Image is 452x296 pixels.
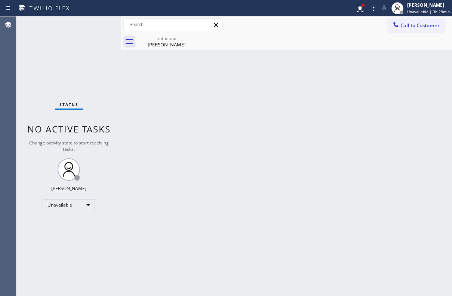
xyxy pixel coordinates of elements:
span: Unavailable | 3h 29min [407,9,450,14]
button: Call to Customer [387,18,445,33]
span: No active tasks [27,123,111,135]
span: Change activity state to start receiving tasks. [29,140,109,152]
div: [PERSON_NAME] [138,41,195,48]
div: STEVE BALESTRIERI [138,33,195,50]
div: Unavailable [43,199,95,211]
div: [PERSON_NAME] [51,185,86,192]
input: Search [124,19,222,31]
span: Call to Customer [400,22,440,29]
div: [PERSON_NAME] [407,2,450,8]
button: Mute [379,3,389,13]
span: Status [59,102,79,107]
div: outbound [138,36,195,41]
